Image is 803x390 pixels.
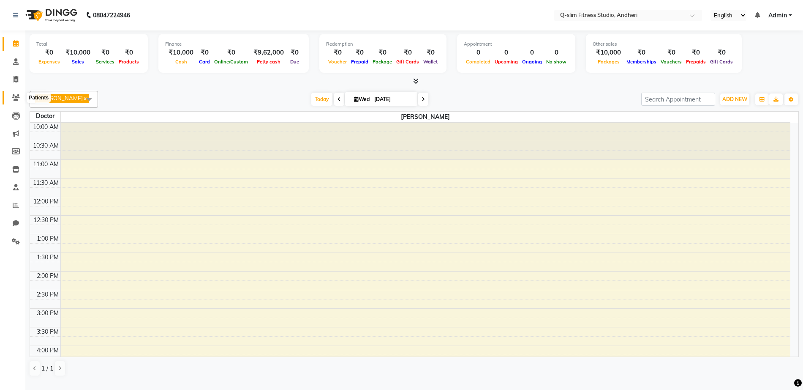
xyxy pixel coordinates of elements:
[31,160,60,169] div: 11:00 AM
[117,59,141,65] span: Products
[311,93,332,106] span: Today
[659,59,684,65] span: Vouchers
[35,290,60,299] div: 2:30 PM
[94,59,117,65] span: Services
[32,197,60,206] div: 12:00 PM
[41,364,53,373] span: 1 / 1
[624,59,659,65] span: Memberships
[117,48,141,58] div: ₹0
[31,179,60,187] div: 11:30 AM
[624,48,659,58] div: ₹0
[684,48,708,58] div: ₹0
[197,48,212,58] div: ₹0
[197,59,212,65] span: Card
[349,59,370,65] span: Prepaid
[36,48,62,58] div: ₹0
[421,48,440,58] div: ₹0
[35,309,60,318] div: 3:00 PM
[326,48,349,58] div: ₹0
[35,272,60,280] div: 2:00 PM
[27,93,51,103] div: Patients
[173,59,189,65] span: Cash
[520,59,544,65] span: Ongoing
[659,48,684,58] div: ₹0
[520,48,544,58] div: 0
[70,59,86,65] span: Sales
[250,48,287,58] div: ₹9,62,000
[326,59,349,65] span: Voucher
[36,59,62,65] span: Expenses
[544,48,569,58] div: 0
[287,48,302,58] div: ₹0
[31,141,60,150] div: 10:30 AM
[255,59,283,65] span: Petty cash
[61,112,791,122] span: [PERSON_NAME]
[31,123,60,132] div: 10:00 AM
[36,41,141,48] div: Total
[596,59,622,65] span: Packages
[38,95,83,102] span: [PERSON_NAME]
[212,59,250,65] span: Online/Custom
[493,59,520,65] span: Upcoming
[288,59,301,65] span: Due
[35,234,60,243] div: 1:00 PM
[35,346,60,355] div: 4:00 PM
[35,253,60,262] div: 1:30 PM
[421,59,440,65] span: Wallet
[394,48,421,58] div: ₹0
[212,48,250,58] div: ₹0
[165,48,197,58] div: ₹10,000
[93,3,130,27] b: 08047224946
[722,96,747,102] span: ADD NEW
[708,59,735,65] span: Gift Cards
[94,48,117,58] div: ₹0
[493,48,520,58] div: 0
[370,48,394,58] div: ₹0
[768,11,787,20] span: Admin
[544,59,569,65] span: No show
[35,327,60,336] div: 3:30 PM
[684,59,708,65] span: Prepaids
[165,41,302,48] div: Finance
[326,41,440,48] div: Redemption
[593,41,735,48] div: Other sales
[464,41,569,48] div: Appointment
[22,3,79,27] img: logo
[62,48,94,58] div: ₹10,000
[352,96,372,102] span: Wed
[349,48,370,58] div: ₹0
[641,93,715,106] input: Search Appointment
[32,216,60,225] div: 12:30 PM
[370,59,394,65] span: Package
[464,48,493,58] div: 0
[720,93,749,105] button: ADD NEW
[30,112,60,121] div: Doctor
[708,48,735,58] div: ₹0
[593,48,624,58] div: ₹10,000
[394,59,421,65] span: Gift Cards
[464,59,493,65] span: Completed
[372,93,414,106] input: 2025-09-03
